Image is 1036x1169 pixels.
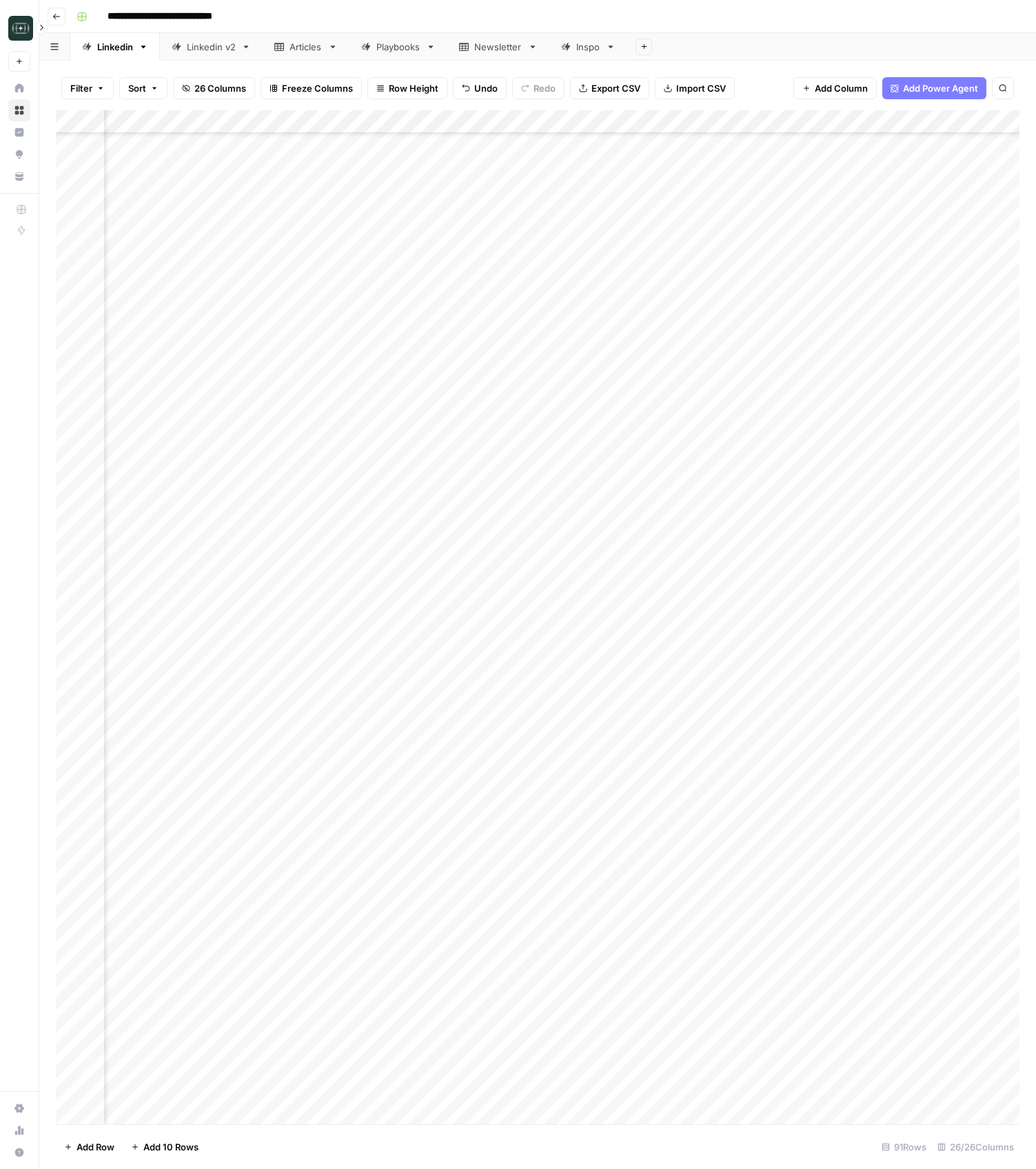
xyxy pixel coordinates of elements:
[453,77,507,99] button: Undo
[70,33,160,61] a: Linkedin
[932,1136,1019,1158] div: 26/26 Columns
[123,1136,207,1158] button: Add 10 Rows
[882,77,986,99] button: Add Power Agent
[282,81,353,95] span: Freeze Columns
[160,33,263,61] a: Linkedin v2
[8,1119,30,1141] a: Usage
[349,33,447,61] a: Playbooks
[815,81,868,95] span: Add Column
[389,81,438,95] span: Row Height
[8,77,30,99] a: Home
[474,40,522,54] div: Newsletter
[474,81,498,95] span: Undo
[8,1097,30,1119] a: Settings
[290,40,323,54] div: Articles
[376,40,420,54] div: Playbooks
[549,33,627,61] a: Inspo
[263,33,349,61] a: Articles
[876,1136,932,1158] div: 91 Rows
[56,1136,123,1158] button: Add Row
[173,77,255,99] button: 26 Columns
[903,81,978,95] span: Add Power Agent
[8,16,33,41] img: Catalyst Logo
[447,33,549,61] a: Newsletter
[8,165,30,187] a: Your Data
[793,77,877,99] button: Add Column
[70,81,92,95] span: Filter
[655,77,735,99] button: Import CSV
[128,81,146,95] span: Sort
[119,77,167,99] button: Sort
[8,143,30,165] a: Opportunities
[194,81,246,95] span: 26 Columns
[8,11,30,45] button: Workspace: Catalyst
[143,1140,199,1154] span: Add 10 Rows
[187,40,236,54] div: Linkedin v2
[570,77,649,99] button: Export CSV
[591,81,640,95] span: Export CSV
[534,81,556,95] span: Redo
[97,40,133,54] div: Linkedin
[576,40,600,54] div: Inspo
[367,77,447,99] button: Row Height
[512,77,565,99] button: Redo
[8,99,30,121] a: Browse
[77,1140,114,1154] span: Add Row
[676,81,726,95] span: Import CSV
[261,77,362,99] button: Freeze Columns
[8,1141,30,1163] button: Help + Support
[8,121,30,143] a: Insights
[61,77,114,99] button: Filter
